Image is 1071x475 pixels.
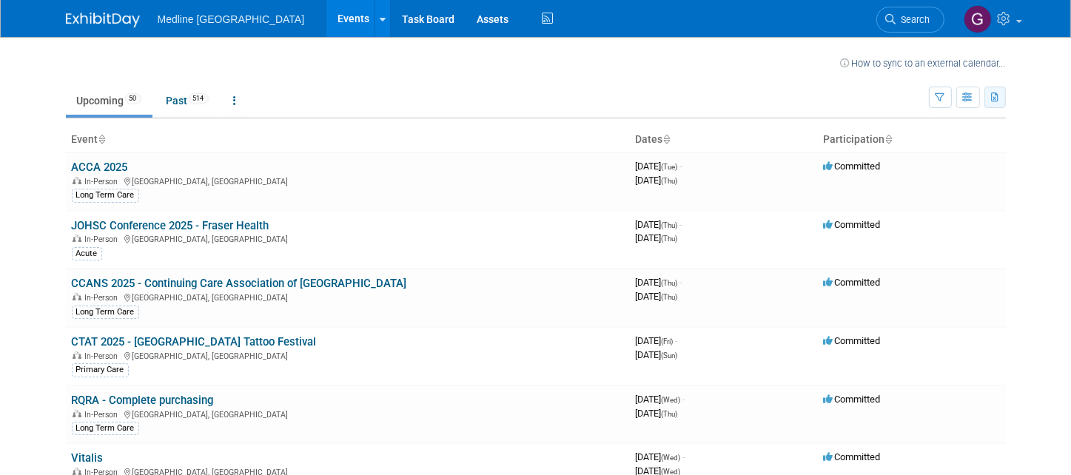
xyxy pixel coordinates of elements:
[662,221,678,229] span: (Thu)
[72,349,624,361] div: [GEOGRAPHIC_DATA], [GEOGRAPHIC_DATA]
[72,161,128,174] a: ACCA 2025
[85,235,123,244] span: In-Person
[683,451,685,462] span: -
[72,363,129,377] div: Primary Care
[662,337,674,346] span: (Fri)
[66,127,630,152] th: Event
[73,410,81,417] img: In-Person Event
[636,161,682,172] span: [DATE]
[636,394,685,405] span: [DATE]
[636,277,682,288] span: [DATE]
[662,279,678,287] span: (Thu)
[72,291,624,303] div: [GEOGRAPHIC_DATA], [GEOGRAPHIC_DATA]
[66,13,140,27] img: ExhibitDay
[72,219,269,232] a: JOHSC Conference 2025 - Fraser Health
[662,293,678,301] span: (Thu)
[72,422,139,435] div: Long Term Care
[964,5,992,33] img: Gillian Kerr
[85,177,123,186] span: In-Person
[662,396,681,404] span: (Wed)
[662,177,678,185] span: (Thu)
[72,189,139,202] div: Long Term Care
[636,219,682,230] span: [DATE]
[158,13,305,25] span: Medline [GEOGRAPHIC_DATA]
[636,175,678,186] span: [DATE]
[683,394,685,405] span: -
[636,232,678,243] span: [DATE]
[824,277,881,288] span: Committed
[98,133,106,145] a: Sort by Event Name
[72,335,317,348] a: CTAT 2025 - [GEOGRAPHIC_DATA] Tattoo Festival
[824,335,881,346] span: Committed
[662,235,678,243] span: (Thu)
[73,351,81,359] img: In-Person Event
[636,349,678,360] span: [DATE]
[72,232,624,244] div: [GEOGRAPHIC_DATA], [GEOGRAPHIC_DATA]
[189,93,209,104] span: 514
[636,335,678,346] span: [DATE]
[72,247,102,260] div: Acute
[824,219,881,230] span: Committed
[662,163,678,171] span: (Tue)
[841,58,1006,69] a: How to sync to an external calendar...
[680,277,682,288] span: -
[73,293,81,300] img: In-Person Event
[72,408,624,420] div: [GEOGRAPHIC_DATA], [GEOGRAPHIC_DATA]
[72,306,139,319] div: Long Term Care
[636,451,685,462] span: [DATE]
[676,335,678,346] span: -
[636,291,678,302] span: [DATE]
[73,468,81,475] img: In-Person Event
[72,277,407,290] a: CCANS 2025 - Continuing Care Association of [GEOGRAPHIC_DATA]
[663,133,671,145] a: Sort by Start Date
[818,127,1006,152] th: Participation
[662,410,678,418] span: (Thu)
[155,87,220,115] a: Past514
[896,14,930,25] span: Search
[630,127,818,152] th: Dates
[876,7,944,33] a: Search
[85,410,123,420] span: In-Person
[72,451,104,465] a: Vitalis
[662,351,678,360] span: (Sun)
[662,454,681,462] span: (Wed)
[680,161,682,172] span: -
[73,177,81,184] img: In-Person Event
[824,394,881,405] span: Committed
[824,451,881,462] span: Committed
[72,175,624,186] div: [GEOGRAPHIC_DATA], [GEOGRAPHIC_DATA]
[125,93,141,104] span: 50
[72,394,214,407] a: RQRA - Complete purchasing
[85,293,123,303] span: In-Person
[680,219,682,230] span: -
[636,408,678,419] span: [DATE]
[885,133,893,145] a: Sort by Participation Type
[824,161,881,172] span: Committed
[66,87,152,115] a: Upcoming50
[73,235,81,242] img: In-Person Event
[85,351,123,361] span: In-Person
